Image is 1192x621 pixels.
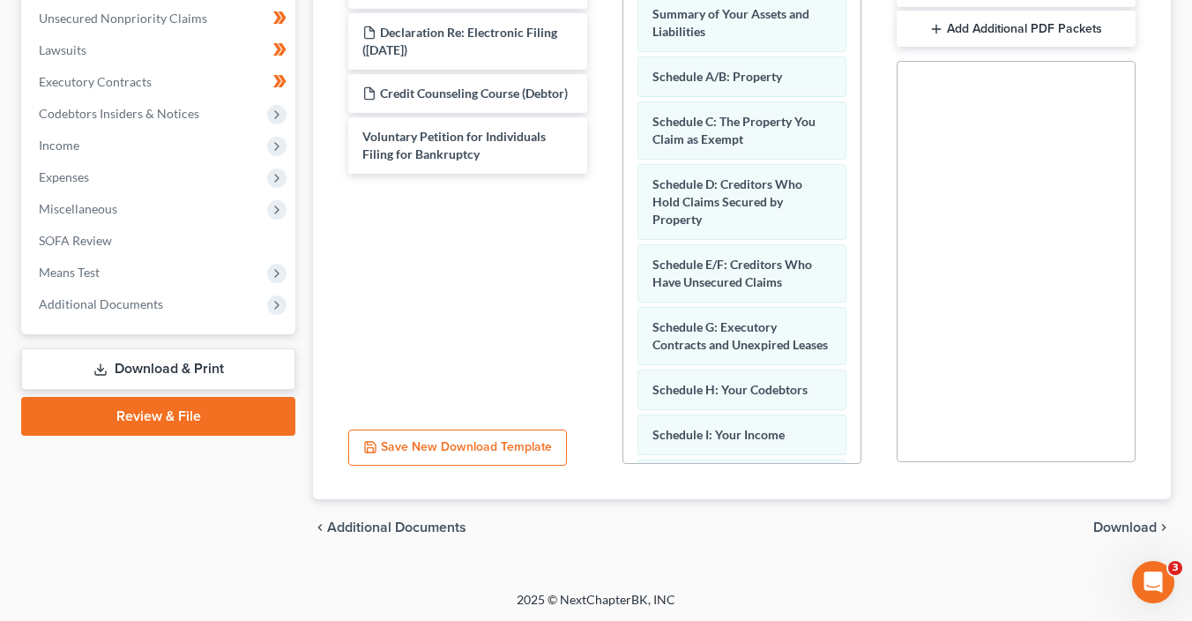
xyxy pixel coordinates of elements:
[39,265,100,280] span: Means Test
[1168,561,1182,575] span: 3
[1132,561,1174,603] iframe: Intercom live chat
[39,106,199,121] span: Codebtors Insiders & Notices
[1093,520,1157,535] span: Download
[313,520,466,535] a: chevron_left Additional Documents
[652,176,802,227] span: Schedule D: Creditors Who Hold Claims Secured by Property
[1093,520,1171,535] button: Download chevron_right
[313,520,327,535] i: chevron_left
[652,382,808,397] span: Schedule H: Your Codebtors
[897,11,1136,48] button: Add Additional PDF Packets
[362,129,546,161] span: Voluntary Petition for Individuals Filing for Bankruptcy
[25,34,295,66] a: Lawsuits
[652,427,785,442] span: Schedule I: Your Income
[21,397,295,436] a: Review & File
[39,233,112,248] span: SOFA Review
[380,86,568,101] span: Credit Counseling Course (Debtor)
[652,319,828,352] span: Schedule G: Executory Contracts and Unexpired Leases
[39,74,152,89] span: Executory Contracts
[39,138,79,153] span: Income
[39,11,207,26] span: Unsecured Nonpriority Claims
[1157,520,1171,535] i: chevron_right
[39,296,163,311] span: Additional Documents
[652,69,782,84] span: Schedule A/B: Property
[21,348,295,390] a: Download & Print
[39,169,89,184] span: Expenses
[652,114,816,146] span: Schedule C: The Property You Claim as Exempt
[348,430,567,467] button: Save New Download Template
[362,25,557,57] span: Declaration Re: Electronic Filing ([DATE])
[652,257,812,289] span: Schedule E/F: Creditors Who Have Unsecured Claims
[39,201,117,216] span: Miscellaneous
[25,66,295,98] a: Executory Contracts
[25,225,295,257] a: SOFA Review
[39,42,86,57] span: Lawsuits
[25,3,295,34] a: Unsecured Nonpriority Claims
[652,6,809,39] span: Summary of Your Assets and Liabilities
[327,520,466,535] span: Additional Documents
